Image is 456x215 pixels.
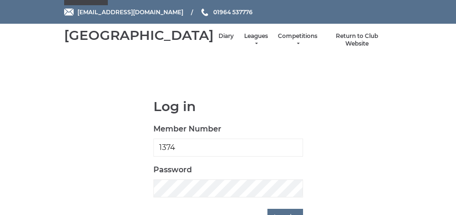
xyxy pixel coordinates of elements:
[77,9,183,16] span: [EMAIL_ADDRESS][DOMAIN_NAME]
[213,9,253,16] span: 01964 537776
[200,8,253,17] a: Phone us 01964 537776
[218,32,234,40] a: Diary
[201,9,208,16] img: Phone us
[153,123,221,135] label: Member Number
[64,9,74,16] img: Email
[327,32,387,48] a: Return to Club Website
[278,32,317,48] a: Competitions
[243,32,268,48] a: Leagues
[64,28,214,43] div: [GEOGRAPHIC_DATA]
[153,99,303,114] h1: Log in
[64,8,183,17] a: Email [EMAIL_ADDRESS][DOMAIN_NAME]
[153,164,192,176] label: Password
